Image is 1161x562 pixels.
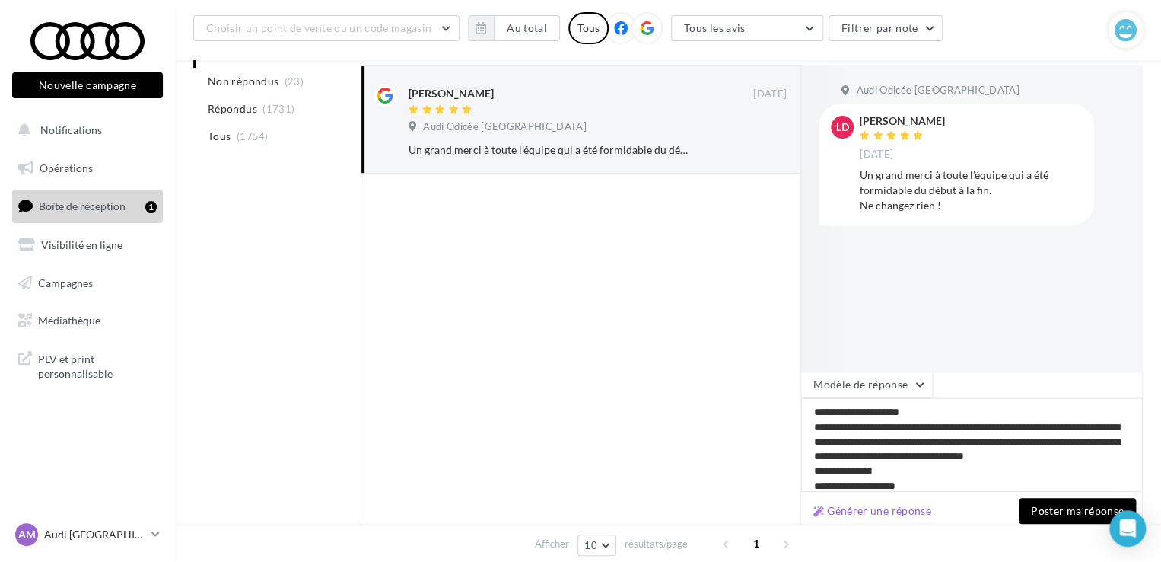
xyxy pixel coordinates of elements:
[584,539,597,551] span: 10
[38,276,93,289] span: Campagnes
[262,103,294,115] span: (1731)
[9,343,166,388] a: PLV et print personnalisable
[193,15,460,41] button: Choisir un point de vente ou un code magasin
[744,532,768,556] span: 1
[12,72,163,98] button: Nouvelle campagne
[9,114,160,146] button: Notifications
[753,88,787,101] span: [DATE]
[44,527,145,542] p: Audi [GEOGRAPHIC_DATA]
[1109,510,1146,547] div: Open Intercom Messenger
[860,148,893,161] span: [DATE]
[9,190,166,222] a: Boîte de réception1
[237,130,269,142] span: (1754)
[206,21,431,34] span: Choisir un point de vente ou un code magasin
[468,15,560,41] button: Au total
[800,372,933,398] button: Modèle de réponse
[18,527,36,542] span: AM
[38,349,157,382] span: PLV et print personnalisable
[494,15,560,41] button: Au total
[577,535,616,556] button: 10
[9,229,166,261] a: Visibilité en ligne
[684,21,746,34] span: Tous les avis
[409,142,688,158] div: Un grand merci à toute l’équipe qui a été formidable du début à la fin. Ne changez rien !
[40,161,93,174] span: Opérations
[285,75,304,88] span: (23)
[9,305,166,337] a: Médiathèque
[856,84,1019,97] span: Audi Odicée [GEOGRAPHIC_DATA]
[208,74,278,89] span: Non répondus
[860,168,1082,213] div: Un grand merci à toute l’équipe qui a été formidable du début à la fin. Ne changez rien !
[38,314,100,327] span: Médiathèque
[807,502,937,520] button: Générer une réponse
[671,15,823,41] button: Tous les avis
[40,123,102,136] span: Notifications
[860,116,945,126] div: [PERSON_NAME]
[9,267,166,299] a: Campagnes
[568,12,609,44] div: Tous
[423,120,586,134] span: Audi Odicée [GEOGRAPHIC_DATA]
[836,120,849,135] span: LD
[535,537,569,551] span: Afficher
[145,201,157,213] div: 1
[41,238,122,251] span: Visibilité en ligne
[1019,498,1136,524] button: Poster ma réponse
[39,200,126,212] span: Boîte de réception
[829,15,943,41] button: Filtrer par note
[625,537,688,551] span: résultats/page
[9,152,166,184] a: Opérations
[409,86,494,101] div: [PERSON_NAME]
[12,520,163,549] a: AM Audi [GEOGRAPHIC_DATA]
[208,101,257,117] span: Répondus
[208,129,231,144] span: Tous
